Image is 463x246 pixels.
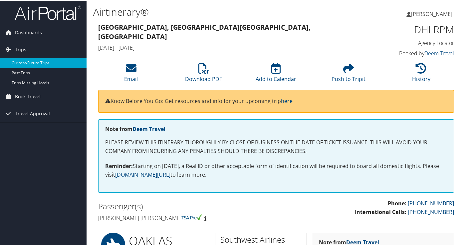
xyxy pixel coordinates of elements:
span: Travel Approval [15,105,50,121]
strong: Note from [105,125,165,132]
a: [DOMAIN_NAME][URL] [115,170,170,178]
strong: [GEOGRAPHIC_DATA], [GEOGRAPHIC_DATA] [GEOGRAPHIC_DATA], [GEOGRAPHIC_DATA] [98,22,311,40]
img: airportal-logo.png [15,4,81,20]
h1: DHLRPM [372,22,454,36]
a: [PHONE_NUMBER] [408,199,454,206]
a: Email [124,66,138,82]
a: Deem Travel [424,49,454,56]
strong: Phone: [388,199,406,206]
img: tsa-precheck.png [181,214,203,220]
a: [PHONE_NUMBER] [408,208,454,215]
h2: Passenger(s) [98,200,271,211]
h1: Airtinerary® [93,4,337,18]
span: Trips [15,41,26,57]
h4: [PERSON_NAME] [PERSON_NAME] [98,214,271,221]
a: Deem Travel [346,238,379,245]
strong: Reminder: [105,162,133,169]
strong: International Calls: [355,208,406,215]
p: Know Before You Go: Get resources and info for your upcoming trip [105,96,447,105]
a: Push to Tripit [332,66,365,82]
a: [PERSON_NAME] [406,3,459,23]
a: History [412,66,430,82]
span: [PERSON_NAME] [411,10,452,17]
span: Dashboards [15,24,42,40]
h4: [DATE] - [DATE] [98,43,362,51]
a: here [281,97,293,104]
strong: Note from [319,238,379,245]
a: Deem Travel [132,125,165,132]
span: Book Travel [15,88,41,104]
p: PLEASE REVIEW THIS ITINERARY THOROUGHLY BY CLOSE OF BUSINESS ON THE DATE OF TICKET ISSUANCE. THIS... [105,138,447,155]
p: Starting on [DATE], a Real ID or other acceptable form of identification will be required to boar... [105,161,447,178]
h4: Booked by [372,49,454,56]
h4: Agency Locator [372,39,454,46]
a: Download PDF [185,66,222,82]
a: Add to Calendar [256,66,296,82]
